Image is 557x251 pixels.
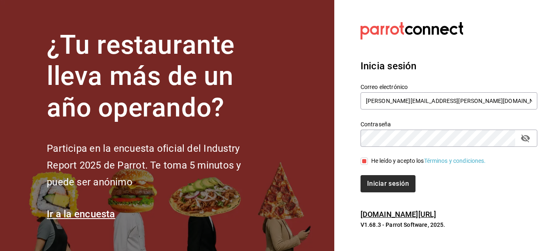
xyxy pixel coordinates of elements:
label: Correo electrónico [361,84,537,89]
a: Ir a la encuesta [47,208,115,220]
h2: Participa en la encuesta oficial del Industry Report 2025 de Parrot. Te toma 5 minutos y puede se... [47,140,268,190]
label: Contraseña [361,121,537,127]
button: passwordField [518,131,532,145]
a: Términos y condiciones. [424,157,486,164]
div: He leído y acepto los [371,157,486,165]
a: [DOMAIN_NAME][URL] [361,210,436,219]
h1: ¿Tu restaurante lleva más de un año operando? [47,30,268,124]
button: Iniciar sesión [361,175,415,192]
input: Ingresa tu correo electrónico [361,92,537,110]
p: V1.68.3 - Parrot Software, 2025. [361,221,537,229]
h3: Inicia sesión [361,59,537,73]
